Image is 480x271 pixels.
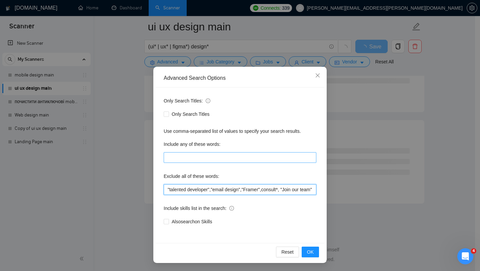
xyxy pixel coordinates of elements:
[169,110,212,118] span: Only Search Titles
[276,247,299,257] button: Reset
[164,74,316,82] div: Advanced Search Options
[309,67,327,85] button: Close
[164,205,234,212] span: Include skills list in the search:
[457,248,473,264] iframe: Intercom live chat
[169,218,215,225] span: Also search on Skills
[315,73,320,78] span: close
[307,248,314,256] span: OK
[164,97,210,104] span: Only Search Titles:
[164,127,316,135] div: Use comma-separated list of values to specify your search results.
[302,247,319,257] button: OK
[164,139,220,150] label: Include any of these words:
[229,206,234,211] span: info-circle
[206,98,210,103] span: info-circle
[164,171,219,182] label: Exclude all of these words:
[281,248,294,256] span: Reset
[471,248,476,254] span: 4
